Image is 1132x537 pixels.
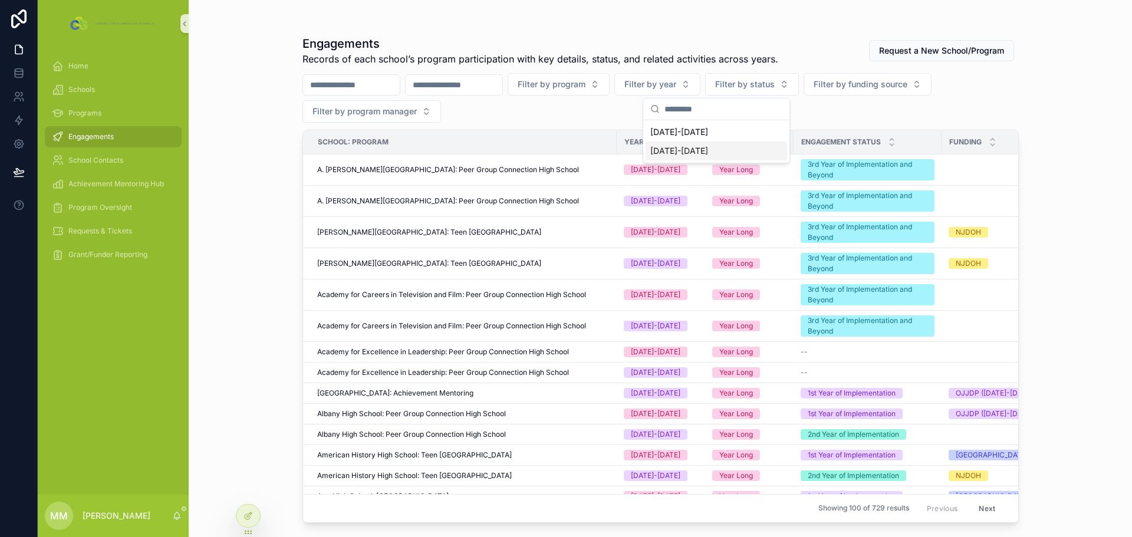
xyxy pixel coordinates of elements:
div: 1st Year of Implementation [808,388,896,398]
a: -- [801,347,934,357]
a: [DATE]-[DATE] [624,347,698,357]
a: [DATE]-[DATE] [624,450,698,460]
div: [GEOGRAPHIC_DATA] [956,491,1028,502]
div: Year Long [719,164,753,175]
span: Year [624,137,644,147]
div: 3rd Year of Implementation and Beyond [808,315,927,337]
a: [PERSON_NAME][GEOGRAPHIC_DATA]: Teen [GEOGRAPHIC_DATA] [317,228,610,237]
span: Filter by program manager [312,106,417,117]
button: Request a New School/Program [869,40,1014,61]
a: [DATE]-[DATE] [624,196,698,206]
a: [DATE]-[DATE] [624,388,698,398]
a: NJDOH [949,227,1053,238]
div: OJJDP ([DATE]-[DATE]) [956,388,1035,398]
a: 2nd Year of Implementation [801,470,934,481]
a: Programs [45,103,182,124]
div: [DATE]-[DATE] [646,141,787,160]
div: [DATE]-[DATE] [631,388,680,398]
span: Albany High School: Peer Group Connection High School [317,430,506,439]
a: Requests & Tickets [45,220,182,242]
div: 3rd Year of Implementation and Beyond [808,190,927,212]
div: Suggestions [643,120,789,163]
div: Year Long [719,347,753,357]
span: American History High School: Teen [GEOGRAPHIC_DATA] [317,471,512,480]
div: OJJDP ([DATE]-[DATE]) [956,408,1035,419]
div: [DATE]-[DATE] [631,347,680,357]
a: School Contacts [45,150,182,171]
span: Showing 100 of 729 results [818,504,909,513]
a: Academy for Careers in Television and Film: Peer Group Connection High School [317,321,610,331]
a: Year Long [712,491,787,502]
div: Year Long [719,429,753,440]
img: App logo [68,14,158,33]
span: [GEOGRAPHIC_DATA]: Achievement Mentoring [317,388,473,398]
a: Year Long [712,408,787,419]
a: [PERSON_NAME][GEOGRAPHIC_DATA]: Teen [GEOGRAPHIC_DATA] [317,259,610,268]
a: Academy for Excellence in Leadership: Peer Group Connection High School [317,368,610,377]
a: Achievement Mentoring Hub [45,173,182,195]
a: [DATE]-[DATE] [624,367,698,378]
div: [DATE]-[DATE] [631,491,680,502]
div: scrollable content [38,47,189,281]
a: Year Long [712,429,787,440]
span: Filter by program [518,78,585,90]
a: A. [PERSON_NAME][GEOGRAPHIC_DATA]: Peer Group Connection High School [317,196,610,206]
button: Select Button [614,73,700,95]
div: 2nd Year of Implementation [808,429,899,440]
button: Select Button [508,73,610,95]
div: 1st Year of Implementation [808,408,896,419]
a: Year Long [712,450,787,460]
span: American History High School: Teen [GEOGRAPHIC_DATA] [317,450,512,460]
a: Year Long [712,367,787,378]
a: Year Long [712,164,787,175]
div: [DATE]-[DATE] [631,227,680,238]
div: 3rd Year of Implementation and Beyond [808,159,927,180]
a: -- [801,368,934,377]
a: 3rd Year of Implementation and Beyond [801,190,934,212]
div: [DATE]-[DATE] [631,196,680,206]
button: Select Button [705,73,799,95]
a: NJDOH [949,470,1053,481]
div: Year Long [719,408,753,419]
span: Funding [949,137,982,147]
span: Grant/Funder Reporting [68,250,147,259]
a: 1st Year of Implementation [801,450,934,460]
span: Academy for Excellence in Leadership: Peer Group Connection High School [317,368,569,377]
span: School Contacts [68,156,123,165]
a: 3rd Year of Implementation and Beyond [801,284,934,305]
a: [DATE]-[DATE] [624,227,698,238]
div: 3rd Year of Implementation and Beyond [808,222,927,243]
div: Year Long [719,470,753,481]
a: Arts High School: [GEOGRAPHIC_DATA] [317,492,610,501]
p: [PERSON_NAME] [83,510,150,522]
span: Request a New School/Program [879,45,1004,57]
a: 3rd Year of Implementation and Beyond [801,315,934,337]
button: Select Button [804,73,932,95]
span: Achievement Mentoring Hub [68,179,164,189]
a: A. [PERSON_NAME][GEOGRAPHIC_DATA]: Peer Group Connection High School [317,165,610,174]
a: NJDOH [949,258,1053,269]
a: Year Long [712,196,787,206]
span: A. [PERSON_NAME][GEOGRAPHIC_DATA]: Peer Group Connection High School [317,196,579,206]
a: Year Long [712,289,787,300]
span: [PERSON_NAME][GEOGRAPHIC_DATA]: Teen [GEOGRAPHIC_DATA] [317,228,541,237]
h1: Engagements [302,35,778,52]
span: Academy for Excellence in Leadership: Peer Group Connection High School [317,347,569,357]
div: 1st Year of Implementation [808,491,896,502]
a: American History High School: Teen [GEOGRAPHIC_DATA] [317,471,610,480]
span: Programs [68,108,101,118]
span: Schools [68,85,95,94]
a: [DATE]-[DATE] [624,470,698,481]
a: [GEOGRAPHIC_DATA]: Achievement Mentoring [317,388,610,398]
div: [GEOGRAPHIC_DATA] [956,450,1028,460]
div: [DATE]-[DATE] [631,164,680,175]
a: [DATE]-[DATE] [624,258,698,269]
div: [DATE]-[DATE] [631,470,680,481]
a: [DATE]-[DATE] [624,491,698,502]
div: Year Long [719,388,753,398]
span: Academy for Careers in Television and Film: Peer Group Connection High School [317,290,586,299]
a: 3rd Year of Implementation and Beyond [801,159,934,180]
div: Year Long [719,321,753,331]
div: [DATE]-[DATE] [631,321,680,331]
a: Academy for Excellence in Leadership: Peer Group Connection High School [317,347,610,357]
